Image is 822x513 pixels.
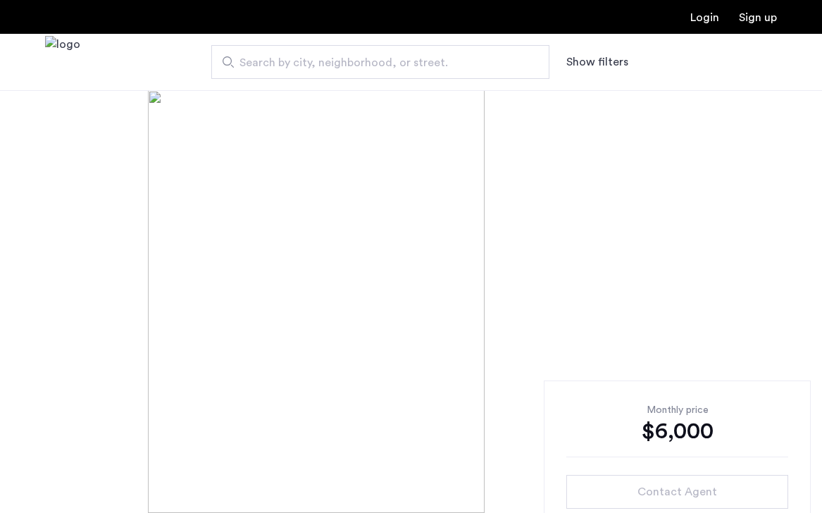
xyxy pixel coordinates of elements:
span: Search by city, neighborhood, or street. [239,54,510,71]
div: $6,000 [566,417,788,445]
img: logo [45,36,80,89]
a: Cazamio Logo [45,36,80,89]
span: Contact Agent [637,483,717,500]
a: Login [690,12,719,23]
button: Show or hide filters [566,54,628,70]
img: [object%20Object] [148,90,674,513]
input: Apartment Search [211,45,549,79]
div: Monthly price [566,403,788,417]
button: button [566,475,788,509]
a: Registration [739,12,777,23]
